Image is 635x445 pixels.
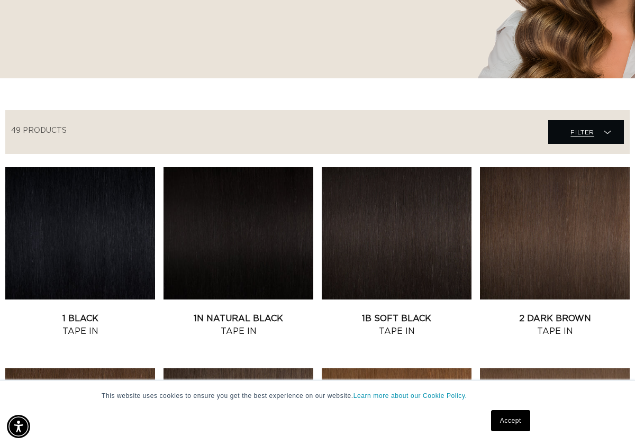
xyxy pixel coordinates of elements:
div: Accessibility Menu [7,415,30,438]
a: 1 Black Tape In [5,312,155,338]
a: 2 Dark Brown Tape In [480,312,630,338]
a: Learn more about our Cookie Policy. [353,392,467,399]
p: This website uses cookies to ensure you get the best experience on our website. [102,391,533,401]
a: 1B Soft Black Tape In [322,312,471,338]
a: Accept [491,410,530,431]
summary: Filter [548,120,624,144]
span: 49 products [11,127,67,134]
a: 1N Natural Black Tape In [164,312,313,338]
span: Filter [570,122,594,142]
